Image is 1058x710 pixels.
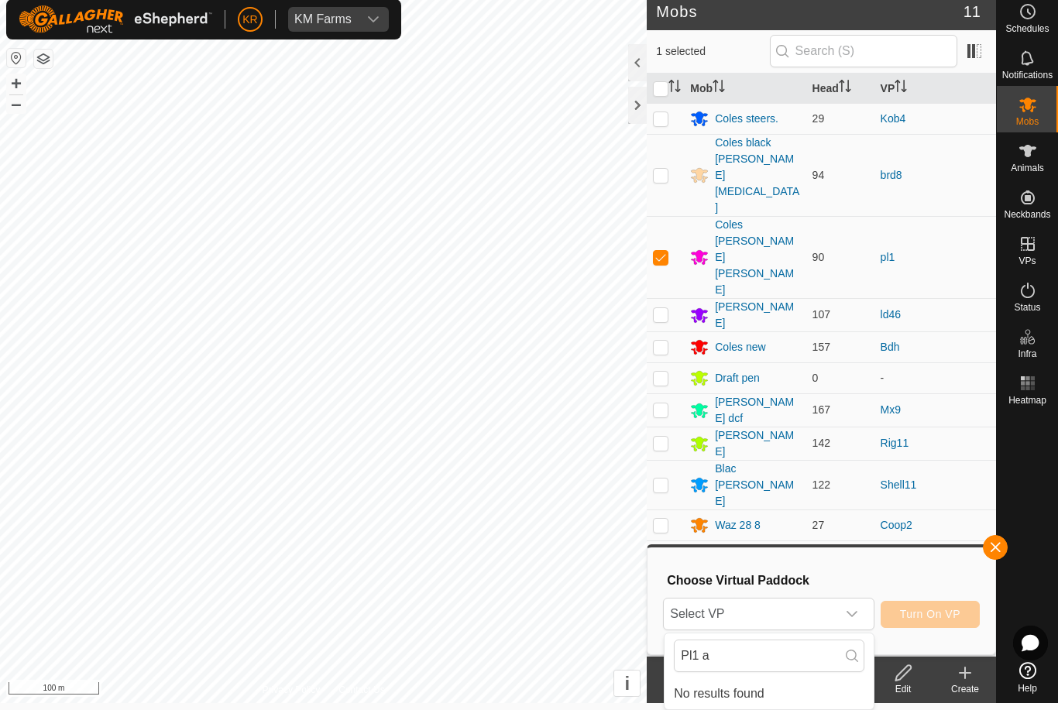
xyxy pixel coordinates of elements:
[881,478,917,491] a: Shell11
[1018,256,1036,266] span: VPs
[713,82,725,94] p-sorticon: Activate to sort
[874,362,996,393] td: -
[715,135,799,216] div: Coles black [PERSON_NAME][MEDICAL_DATA]
[881,437,909,449] a: Rig11
[19,5,212,33] img: Gallagher Logo
[7,94,26,113] button: –
[715,427,799,460] div: [PERSON_NAME]
[812,372,819,384] span: 0
[667,573,980,588] h3: Choose Virtual Paddock
[263,683,321,697] a: Privacy Policy
[656,43,769,60] span: 1 selected
[684,74,806,104] th: Mob
[812,308,830,321] span: 107
[806,74,874,104] th: Head
[294,13,352,26] div: KM Farms
[812,251,825,263] span: 90
[881,112,906,125] a: Kob4
[1002,70,1053,80] span: Notifications
[614,671,640,696] button: i
[997,656,1058,699] a: Help
[715,517,761,533] div: Waz 28 8
[881,251,895,263] a: pl1
[715,217,799,298] div: Coles [PERSON_NAME] [PERSON_NAME]
[881,519,912,531] a: Coop2
[874,74,996,104] th: VP
[934,682,996,696] div: Create
[812,519,825,531] span: 27
[812,403,830,416] span: 167
[900,608,960,620] span: Turn On VP
[665,678,874,709] li: No results found
[872,682,934,696] div: Edit
[674,640,864,672] input: Search
[881,403,901,416] a: Mx9
[881,341,900,353] a: Bdh
[665,678,874,709] ul: Option List
[715,394,799,427] div: [PERSON_NAME] dcf
[715,339,765,355] div: Coles new
[1014,303,1040,312] span: Status
[836,599,867,629] div: dropdown trigger
[715,370,760,386] div: Draft pen
[812,341,830,353] span: 157
[338,683,384,697] a: Contact Us
[839,82,851,94] p-sorticon: Activate to sort
[1011,163,1044,173] span: Animals
[656,2,964,21] h2: Mobs
[881,169,902,181] a: brd8
[7,74,26,93] button: +
[1005,24,1049,33] span: Schedules
[34,50,53,68] button: Map Layers
[812,112,825,125] span: 29
[1018,349,1036,358] span: Infra
[624,673,630,694] span: i
[1018,684,1037,693] span: Help
[770,35,957,67] input: Search (S)
[881,601,980,628] button: Turn On VP
[812,169,825,181] span: 94
[715,461,799,509] div: Blac [PERSON_NAME]
[812,478,830,491] span: 122
[1004,210,1050,219] span: Neckbands
[242,12,257,28] span: KR
[1008,396,1046,405] span: Heatmap
[7,49,26,67] button: Reset Map
[358,7,389,32] div: dropdown trigger
[664,599,836,629] span: Select VP
[895,82,907,94] p-sorticon: Activate to sort
[715,111,778,127] div: Coles steers.
[668,82,681,94] p-sorticon: Activate to sort
[812,437,830,449] span: 142
[1016,117,1039,126] span: Mobs
[288,7,358,32] span: KM Farms
[881,308,901,321] a: ld46
[715,299,799,331] div: [PERSON_NAME]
